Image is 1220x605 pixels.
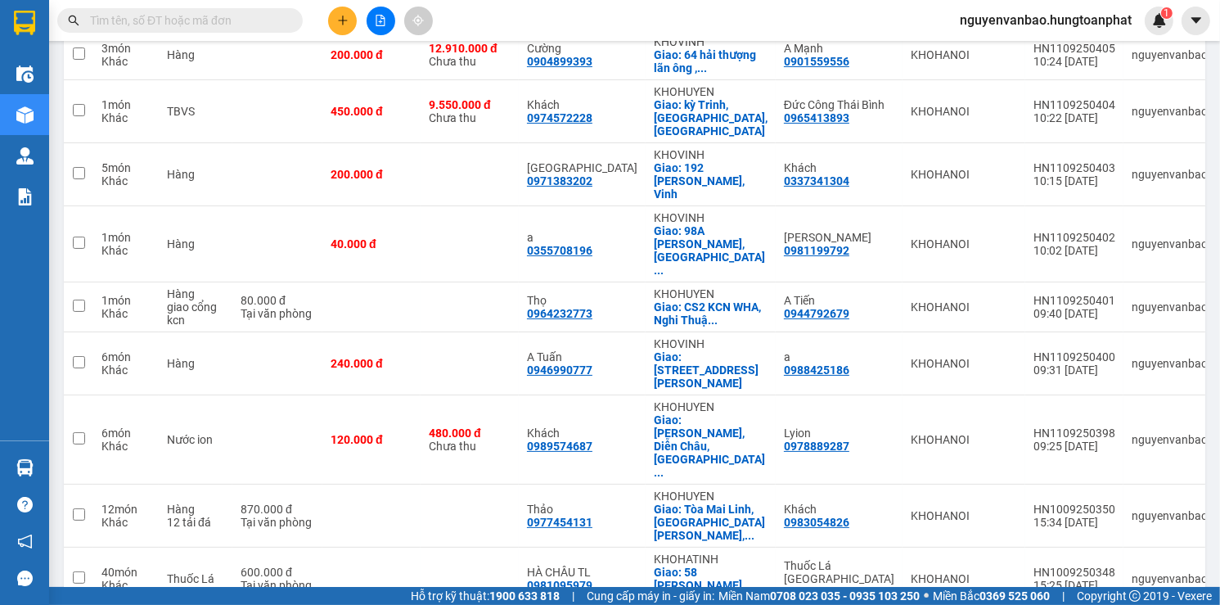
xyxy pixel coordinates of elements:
span: caret-down [1189,13,1204,28]
div: Lyion [784,427,894,440]
div: 0981095979 [527,579,592,592]
strong: 1900 633 818 [489,589,560,603]
span: notification [17,534,33,549]
div: 80.000 đ [241,294,314,307]
div: 870.000 đ [241,503,314,516]
div: HN1109250402 [1033,231,1115,244]
div: Thọ [527,294,637,307]
div: Hàng [167,237,224,251]
div: HN1109250405 [1033,42,1115,55]
div: 0989574687 [527,440,592,453]
div: 15:34 [DATE] [1033,516,1115,529]
div: 40 món [101,566,151,579]
div: Chưa thu [429,427,511,453]
div: HN1109250404 [1033,98,1115,111]
div: 09:40 [DATE] [1033,307,1115,320]
button: aim [404,7,433,35]
div: Hàng [167,357,224,370]
div: KHOHANOI [911,300,1017,314]
span: 1 [1164,7,1169,19]
div: 10:24 [DATE] [1033,55,1115,68]
div: 0355708196 [527,244,592,257]
input: Tìm tên, số ĐT hoặc mã đơn [90,11,283,29]
button: plus [328,7,357,35]
div: 12 món [101,503,151,516]
div: 0904899393 [527,55,592,68]
strong: 0708 023 035 - 0935 103 250 [770,589,920,603]
div: Hàng [167,168,224,181]
div: KHOHUYEN [654,85,768,98]
span: file-add [375,15,386,26]
div: Khác [101,244,151,257]
div: HN1109250403 [1033,161,1115,174]
span: ... [745,529,754,542]
img: warehouse-icon [16,106,34,124]
div: KHOHUYEN [654,287,768,300]
div: KHOHANOI [911,237,1017,251]
div: Nước ion [167,433,224,446]
div: Đức Công Thái Bình [784,98,894,111]
div: 0965413893 [784,111,849,124]
div: 15:25 [DATE] [1033,579,1115,592]
img: warehouse-icon [16,65,34,83]
div: 240.000 đ [331,357,412,370]
img: warehouse-icon [16,459,34,476]
div: Khác [101,579,151,592]
div: Khác [101,440,151,453]
div: KHOHUYEN [654,490,768,503]
div: 0983054826 [784,516,849,529]
div: KHOHANOI [911,48,1017,61]
div: KHOHANOI [911,168,1017,181]
span: search [68,15,79,26]
div: Chưa thu [429,42,511,68]
div: Giao: Tòa Mai Linh, Đại Lộ Lê Ninh, Vinh [654,503,768,542]
div: Giao: Diễn Hoàng, Diễn Châu, Nghệ An [654,413,768,479]
div: KHOHANOI [911,105,1017,118]
div: KHOHUYEN [654,400,768,413]
div: 480.000 đ [429,427,511,440]
div: Thuốc Lá Sài Gòn [784,559,894,585]
div: Thuốc Lá [167,572,224,585]
div: 12.910.000 đ [429,42,511,55]
div: Giao: kỳ Trinh, Kỳ Anh, Hà Tĩnh [654,98,768,138]
span: Hỗ trợ kỹ thuật: [411,587,560,605]
div: Cường [527,42,637,55]
div: 0944792679 [784,307,849,320]
div: Khách [527,98,637,111]
div: Giao: 58 Minh Khai, Thành Phố Hà Tĩnh [654,566,768,605]
div: 600.000 đ [241,566,314,579]
div: 0946990777 [527,363,592,377]
div: TBVS [167,105,224,118]
div: HN1009250348 [1033,566,1115,579]
div: Giao: 98A Nguyễn Cảnh Hoan, Quán Bàu, Vinh [654,224,768,277]
div: 6 món [101,427,151,440]
span: aim [412,15,424,26]
span: plus [337,15,349,26]
div: KHOHATINH [654,553,768,566]
div: 0971383202 [527,174,592,187]
div: 5 món [101,161,151,174]
div: 0337341304 [784,174,849,187]
div: Khác [101,174,151,187]
span: question-circle [17,497,33,512]
span: message [17,571,33,586]
strong: 0369 525 060 [979,589,1050,603]
div: Khách [784,161,894,174]
sup: 1 [1161,7,1173,19]
div: 09:31 [DATE] [1033,363,1115,377]
div: Khác [101,111,151,124]
div: Khác [101,516,151,529]
div: Chưa thu [429,98,511,124]
div: 9.550.000 đ [429,98,511,111]
div: 200.000 đ [331,48,412,61]
span: ... [708,314,718,327]
div: 3 món [101,42,151,55]
img: solution-icon [16,188,34,205]
div: 02837657788 [784,585,856,598]
div: 12 tải đá [167,516,224,529]
div: Hàng [167,287,224,300]
div: 0974572228 [527,111,592,124]
div: Tại văn phòng [241,516,314,529]
div: Chung [784,231,894,244]
div: 120.000 đ [331,433,412,446]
